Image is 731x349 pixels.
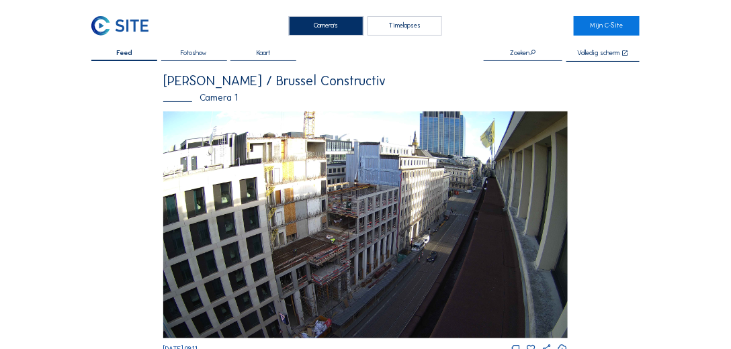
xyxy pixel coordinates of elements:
[163,74,568,87] div: [PERSON_NAME] / Brussel Constructiv
[578,50,620,57] div: Volledig scherm
[163,111,568,338] img: Image
[289,16,363,36] div: Camera's
[368,16,442,36] div: Timelapses
[510,50,536,57] div: Zoeken
[257,50,271,56] span: Kaart
[163,93,568,103] div: Camera 1
[181,50,207,56] span: Fotoshow
[91,16,148,36] img: C-SITE Logo
[116,50,132,56] span: Feed
[574,16,640,36] a: Mijn C-Site
[91,16,157,36] a: C-SITE Logo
